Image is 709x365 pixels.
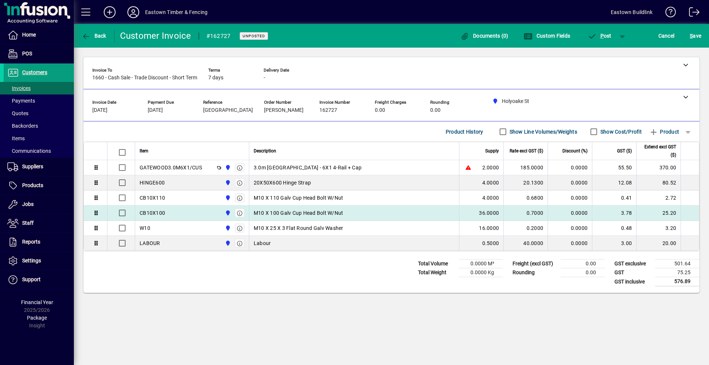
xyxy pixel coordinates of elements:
[636,190,681,206] td: 2.72
[4,145,74,157] a: Communications
[430,107,441,113] span: 0.00
[22,220,34,226] span: Staff
[482,164,499,171] span: 2.0000
[482,179,499,186] span: 4.0000
[524,33,570,39] span: Custom Fields
[7,123,38,129] span: Backorders
[690,30,701,42] span: ave
[4,132,74,145] a: Items
[121,6,145,19] button: Profile
[645,125,683,138] button: Product
[459,268,503,277] td: 0.0000 Kg
[145,6,208,18] div: Eastown Timber & Fencing
[148,107,163,113] span: [DATE]
[509,268,561,277] td: Rounding
[7,110,28,116] span: Quotes
[599,128,642,135] label: Show Cost/Profit
[479,224,499,232] span: 16.0000
[254,147,276,155] span: Description
[617,147,632,155] span: GST ($)
[223,179,232,187] span: Holyoake St
[414,259,459,268] td: Total Volume
[548,160,592,175] td: 0.0000
[22,276,41,282] span: Support
[690,33,693,39] span: S
[264,107,304,113] span: [PERSON_NAME]
[562,147,588,155] span: Discount (%)
[588,33,612,39] span: ost
[223,194,232,202] span: Holyoake St
[4,176,74,195] a: Products
[4,195,74,214] a: Jobs
[208,75,223,81] span: 7 days
[140,240,160,247] div: LABOUR
[243,34,265,38] span: Unposted
[319,107,337,113] span: 162727
[22,163,43,169] span: Suppliers
[254,209,343,217] span: M10 X 100 Galv Cup Head Bolt W/Nut
[4,82,74,94] a: Invoices
[7,85,31,91] span: Invoices
[658,30,675,42] span: Cancel
[223,224,232,232] span: Holyoake St
[92,107,107,113] span: [DATE]
[485,147,499,155] span: Supply
[508,240,543,247] div: 40.0000
[254,194,343,202] span: M10 X 110 Galv Cup Head Bolt W/Nut
[508,164,543,171] div: 185.0000
[548,175,592,190] td: 0.0000
[4,45,74,63] a: POS
[592,190,636,206] td: 0.41
[446,126,483,138] span: Product History
[4,252,74,270] a: Settings
[22,239,40,245] span: Reports
[254,240,271,247] span: Labour
[4,233,74,251] a: Reports
[375,107,385,113] span: 0.00
[22,201,34,207] span: Jobs
[508,224,543,232] div: 0.2000
[561,268,605,277] td: 0.00
[655,259,699,268] td: 501.64
[636,221,681,236] td: 3.20
[592,236,636,251] td: 3.00
[649,126,679,138] span: Product
[22,182,43,188] span: Products
[120,30,191,42] div: Customer Invoice
[443,125,486,138] button: Product History
[140,194,165,202] div: CB10X110
[254,224,343,232] span: M10 X 25 X 3 Flat Round Galv Washer
[548,190,592,206] td: 0.0000
[655,277,699,286] td: 576.89
[223,209,232,217] span: Holyoake St
[592,175,636,190] td: 12.08
[508,128,577,135] label: Show Line Volumes/Weights
[140,224,150,232] div: W10
[600,33,604,39] span: P
[592,221,636,236] td: 0.48
[561,259,605,268] td: 0.00
[482,240,499,247] span: 0.5000
[4,26,74,44] a: Home
[140,209,165,217] div: CB10X100
[4,94,74,107] a: Payments
[22,32,36,38] span: Home
[82,33,106,39] span: Back
[4,120,74,132] a: Backorders
[223,239,232,247] span: Holyoake St
[509,259,561,268] td: Freight (excl GST)
[522,29,572,42] button: Custom Fields
[482,194,499,202] span: 4.0000
[460,33,508,39] span: Documents (0)
[688,29,703,42] button: Save
[22,258,41,264] span: Settings
[140,164,202,171] div: GATEWOOD3.0M6X1/CUS
[80,29,108,42] button: Back
[459,259,503,268] td: 0.0000 M³
[414,268,459,277] td: Total Weight
[7,148,51,154] span: Communications
[636,206,681,221] td: 25.20
[74,29,114,42] app-page-header-button: Back
[641,143,676,159] span: Extend excl GST ($)
[459,29,510,42] button: Documents (0)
